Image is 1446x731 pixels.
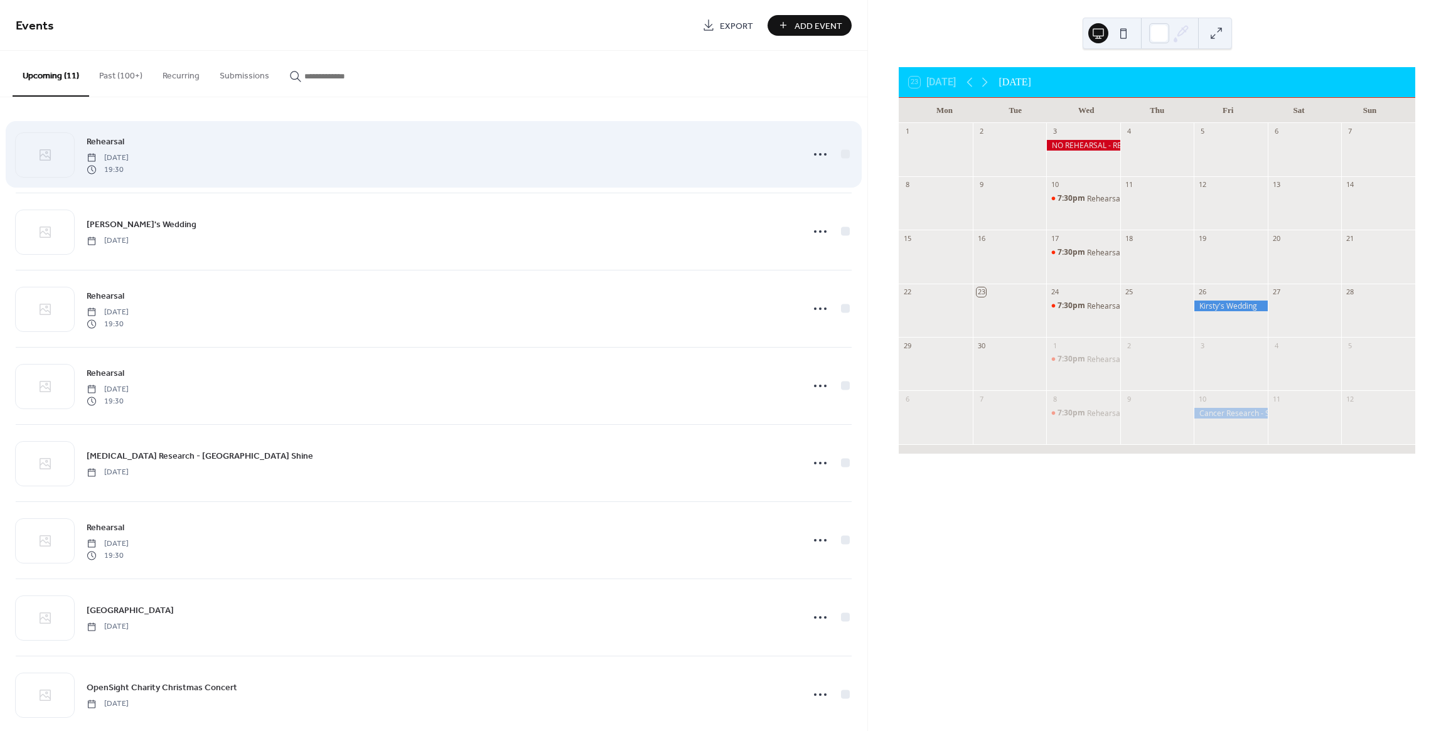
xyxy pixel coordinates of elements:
[1050,287,1059,297] div: 24
[87,449,313,463] a: [MEDICAL_DATA] Research - [GEOGRAPHIC_DATA] Shine
[977,233,986,243] div: 16
[87,621,129,632] span: [DATE]
[210,51,279,95] button: Submissions
[1087,193,1122,204] div: Rehearsal
[1124,180,1133,189] div: 11
[1050,394,1059,403] div: 8
[693,15,763,36] a: Export
[87,384,129,395] span: [DATE]
[1272,180,1281,189] div: 13
[87,366,124,380] a: Rehearsal
[902,180,912,189] div: 8
[902,127,912,136] div: 1
[1046,301,1120,311] div: Rehearsal
[89,51,153,95] button: Past (100+)
[977,341,986,350] div: 30
[909,98,980,123] div: Mon
[1197,127,1207,136] div: 5
[1124,341,1133,350] div: 2
[977,394,986,403] div: 7
[1046,247,1120,258] div: Rehearsal
[1050,127,1059,136] div: 3
[902,287,912,297] div: 22
[795,19,842,33] span: Add Event
[87,318,129,329] span: 19:30
[1197,180,1207,189] div: 12
[87,235,129,247] span: [DATE]
[1058,354,1087,365] span: 7:30pm
[902,394,912,403] div: 6
[1087,354,1122,365] div: Rehearsal
[1192,98,1263,123] div: Fri
[1050,180,1059,189] div: 10
[1197,233,1207,243] div: 19
[977,180,986,189] div: 9
[13,51,89,97] button: Upcoming (11)
[87,136,124,149] span: Rehearsal
[1046,408,1120,419] div: Rehearsal
[1058,408,1087,419] span: 7:30pm
[153,51,210,95] button: Recurring
[1197,394,1207,403] div: 10
[902,341,912,350] div: 29
[87,290,124,303] span: Rehearsal
[87,550,129,561] span: 19:30
[1345,341,1354,350] div: 5
[1345,287,1354,297] div: 28
[1087,301,1122,311] div: Rehearsal
[768,15,852,36] a: Add Event
[1122,98,1192,123] div: Thu
[1272,341,1281,350] div: 4
[999,75,1031,90] div: [DATE]
[902,233,912,243] div: 15
[87,603,174,617] a: [GEOGRAPHIC_DATA]
[977,127,986,136] div: 2
[1272,127,1281,136] div: 6
[1050,233,1059,243] div: 17
[1197,287,1207,297] div: 26
[1272,287,1281,297] div: 27
[87,698,129,710] span: [DATE]
[87,538,129,550] span: [DATE]
[1124,127,1133,136] div: 4
[1051,98,1122,123] div: Wed
[87,521,124,535] span: Rehearsal
[87,450,313,463] span: [MEDICAL_DATA] Research - [GEOGRAPHIC_DATA] Shine
[1272,394,1281,403] div: 11
[1058,247,1087,258] span: 7:30pm
[16,14,54,38] span: Events
[1194,408,1268,419] div: Cancer Research - Southampton Shine
[87,218,196,232] span: [PERSON_NAME]'s Wedding
[720,19,753,33] span: Export
[1263,98,1334,123] div: Sat
[87,217,196,232] a: [PERSON_NAME]'s Wedding
[87,134,124,149] a: Rehearsal
[87,467,129,478] span: [DATE]
[87,520,124,535] a: Rehearsal
[1345,180,1354,189] div: 14
[1345,394,1354,403] div: 12
[87,681,237,695] span: OpenSight Charity Christmas Concert
[1334,98,1405,123] div: Sun
[1272,233,1281,243] div: 20
[1124,287,1133,297] div: 25
[87,164,129,175] span: 19:30
[1197,341,1207,350] div: 3
[1194,301,1268,311] div: Kirsty's Wedding
[1058,301,1087,311] span: 7:30pm
[87,604,174,617] span: [GEOGRAPHIC_DATA]
[87,307,129,318] span: [DATE]
[1087,247,1122,258] div: Rehearsal
[977,287,986,297] div: 23
[1087,408,1122,419] div: Rehearsal
[87,395,129,407] span: 19:30
[1124,233,1133,243] div: 18
[1124,394,1133,403] div: 9
[1046,354,1120,365] div: Rehearsal
[1345,127,1354,136] div: 7
[87,289,124,303] a: Rehearsal
[1345,233,1354,243] div: 21
[87,367,124,380] span: Rehearsal
[1050,341,1059,350] div: 1
[87,152,129,164] span: [DATE]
